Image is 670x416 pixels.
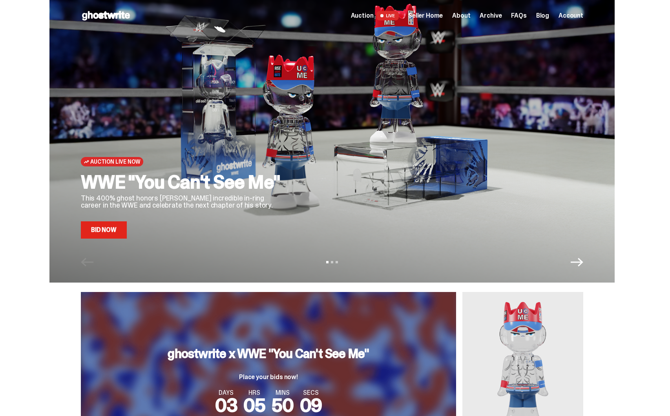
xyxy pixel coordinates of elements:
[168,347,369,360] h3: ghostwrite x WWE "You Can't See Me"
[326,261,329,263] button: View slide 1
[511,13,526,19] a: FAQs
[300,390,322,396] span: SECS
[351,11,399,20] a: Auction LIVE
[243,390,265,396] span: HRS
[571,256,583,268] button: Next
[81,221,127,239] a: Bid Now
[336,261,338,263] button: View slide 3
[272,390,294,396] span: MINS
[81,195,285,209] p: This 400% ghost honors [PERSON_NAME] incredible in-ring career in the WWE and celebrate the next ...
[351,13,374,19] span: Auction
[452,13,470,19] a: About
[536,13,549,19] a: Blog
[81,173,285,192] h2: WWE "You Can't See Me"
[215,390,237,396] span: DAYS
[408,13,443,19] a: Seller Home
[559,13,583,19] a: Account
[376,11,399,20] span: LIVE
[90,159,140,165] span: Auction Live Now
[168,374,369,380] p: Place your bids now!
[331,261,333,263] button: View slide 2
[480,13,502,19] a: Archive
